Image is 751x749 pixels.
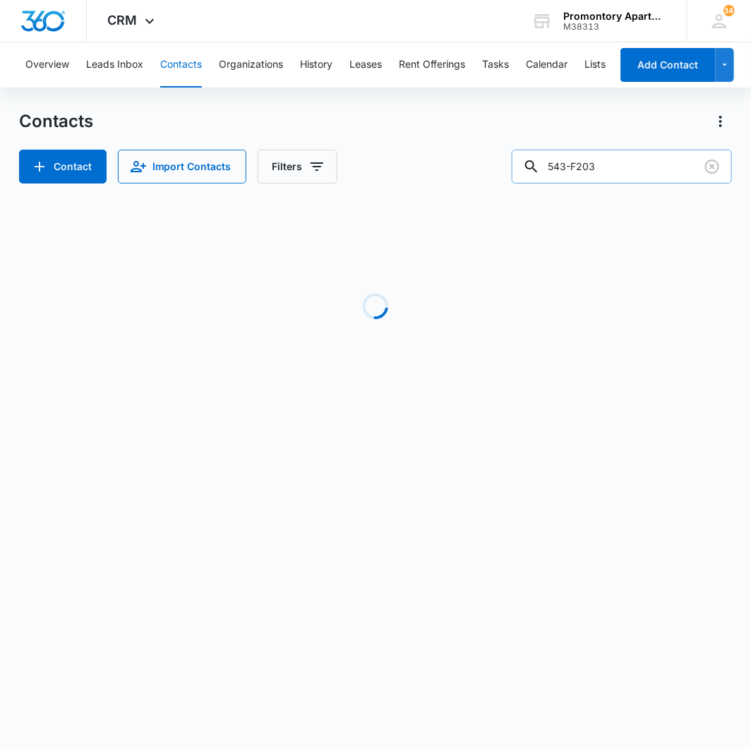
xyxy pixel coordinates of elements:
[482,42,509,88] button: Tasks
[300,42,332,88] button: History
[86,42,143,88] button: Leads Inbox
[19,111,93,132] h1: Contacts
[118,150,246,184] button: Import Contacts
[399,42,465,88] button: Rent Offerings
[563,22,666,32] div: account id
[723,5,735,16] div: notifications count
[620,48,716,82] button: Add Contact
[219,42,283,88] button: Organizations
[723,5,735,16] span: 345
[526,42,567,88] button: Calendar
[108,13,138,28] span: CRM
[584,42,606,88] button: Lists
[563,11,666,22] div: account name
[701,155,723,178] button: Clear
[349,42,382,88] button: Leases
[160,42,202,88] button: Contacts
[512,150,732,184] input: Search Contacts
[19,150,107,184] button: Add Contact
[258,150,337,184] button: Filters
[709,110,732,133] button: Actions
[25,42,69,88] button: Overview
